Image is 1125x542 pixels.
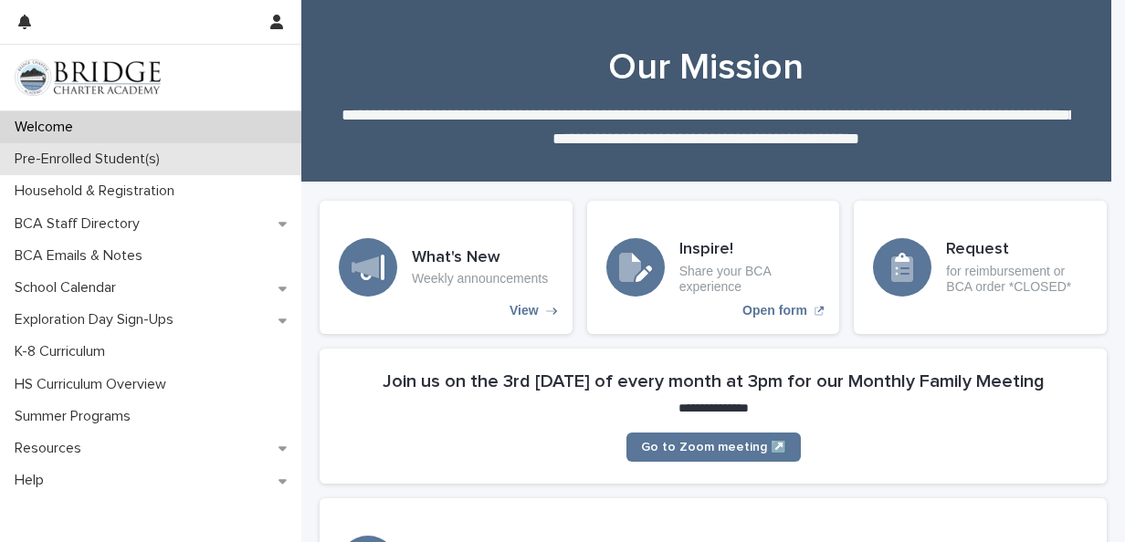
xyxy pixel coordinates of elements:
[7,151,174,168] p: Pre-Enrolled Student(s)
[7,215,154,233] p: BCA Staff Directory
[679,240,821,260] h3: Inspire!
[679,264,821,295] p: Share your BCA experience
[946,240,1088,260] h3: Request
[7,182,189,200] p: Household & Registration
[15,59,161,96] img: V1C1m3IdTEidaUdm9Hs0
[7,119,88,136] p: Welcome
[320,201,573,334] a: View
[510,303,539,318] p: View
[383,370,1045,392] h2: Join us on the 3rd [DATE] of every month at 3pm for our Monthly Family Meeting
[7,311,188,328] p: Exploration Day Sign-Ups
[7,408,145,425] p: Summer Programs
[641,441,786,453] span: Go to Zoom meeting ↗️
[587,201,840,334] a: Open form
[626,433,801,462] a: Go to Zoom meeting ↗️
[7,247,157,265] p: BCA Emails & Notes
[7,279,131,297] p: School Calendar
[7,440,96,457] p: Resources
[7,343,120,360] p: K-8 Curriculum
[320,46,1093,89] h1: Our Mission
[412,271,548,287] p: Weekly announcements
[946,264,1088,295] p: for reimbursement or BCA order *CLOSED*
[412,248,548,268] h3: What's New
[7,472,58,489] p: Help
[742,303,807,318] p: Open form
[7,376,181,393] p: HS Curriculum Overview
